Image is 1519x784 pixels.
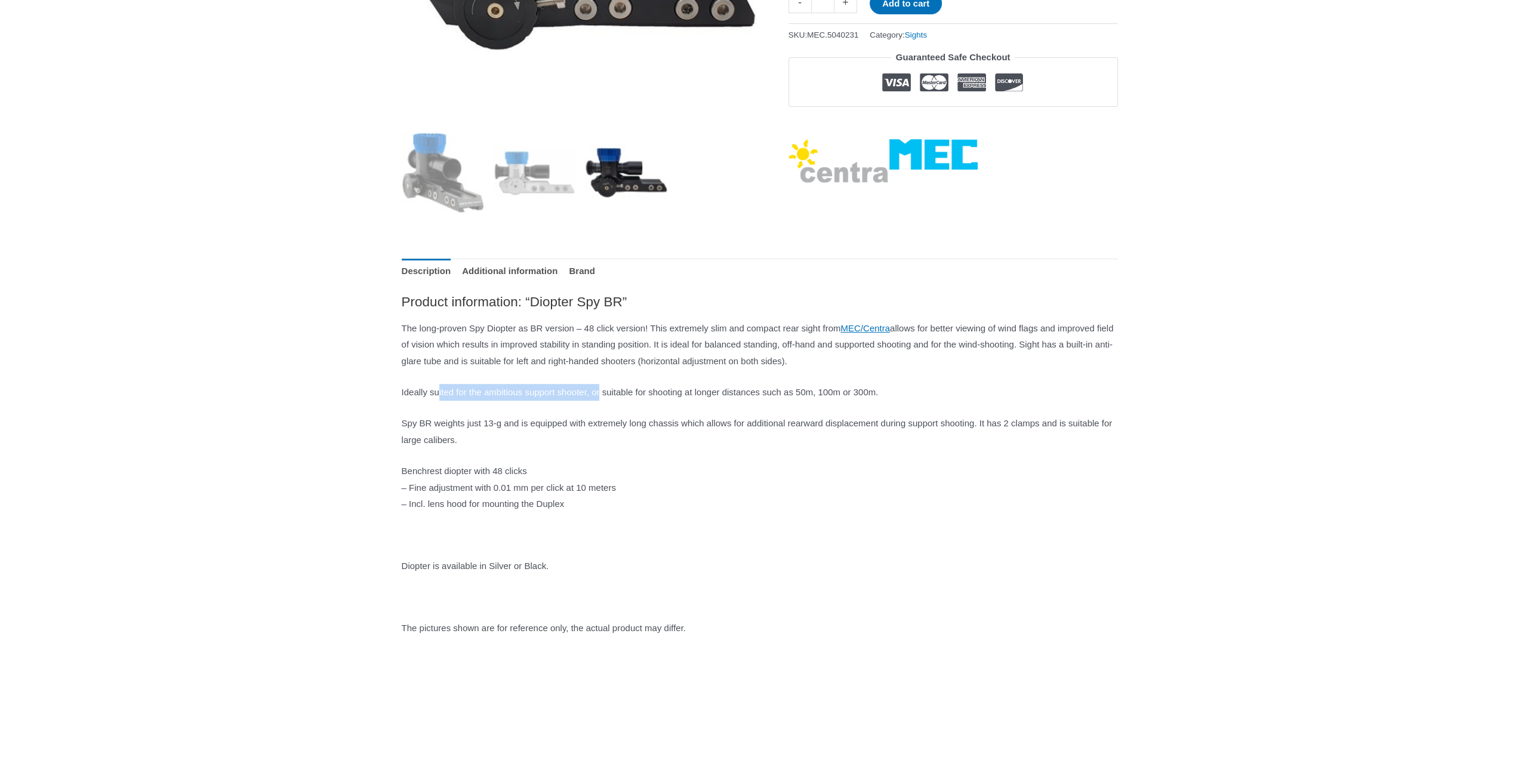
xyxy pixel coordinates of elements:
p: Benchrest diopter with 48 clicks – Fine adjustment with 0.01 mm per click at 10 meters – Incl. le... [402,463,1118,513]
a: Brand [569,259,594,284]
a: Centra [788,139,889,188]
a: Additional information [462,259,557,284]
a: Sights [905,30,928,39]
legend: Guaranteed Safe Checkout [891,49,1015,66]
p: Spy BR weights just 13-g and is equipped with extremely long chassis which allows for additional ... [402,415,1118,448]
a: Description [402,259,451,284]
span: Category: [870,27,927,42]
iframe: Customer reviews powered by Trustpilot [788,116,1118,130]
span: SKU: [788,27,859,42]
img: Diopter Spy BR - Image 2 [493,131,576,214]
a: MEC [889,139,978,188]
p: Diopter is available in Silver or Black. [402,558,1118,574]
img: Diopter Spy BR - Image 3 [585,131,668,214]
p: The long-proven Spy Diopter as BR version – 48 click version! This extremely slim and compact rea... [402,320,1118,370]
span: MEC.5040231 [807,30,858,39]
img: Diopter Spy BR [402,131,485,214]
p: Ideally suited for the ambitious support shooter, or suitable for shooting at longer distances su... [402,384,1118,401]
h2: Product information: “Diopter Spy BR” [402,293,1118,310]
a: MEC/Centra [840,323,890,333]
p: The pictures shown are for reference only, the actual product may differ. [402,620,1118,637]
